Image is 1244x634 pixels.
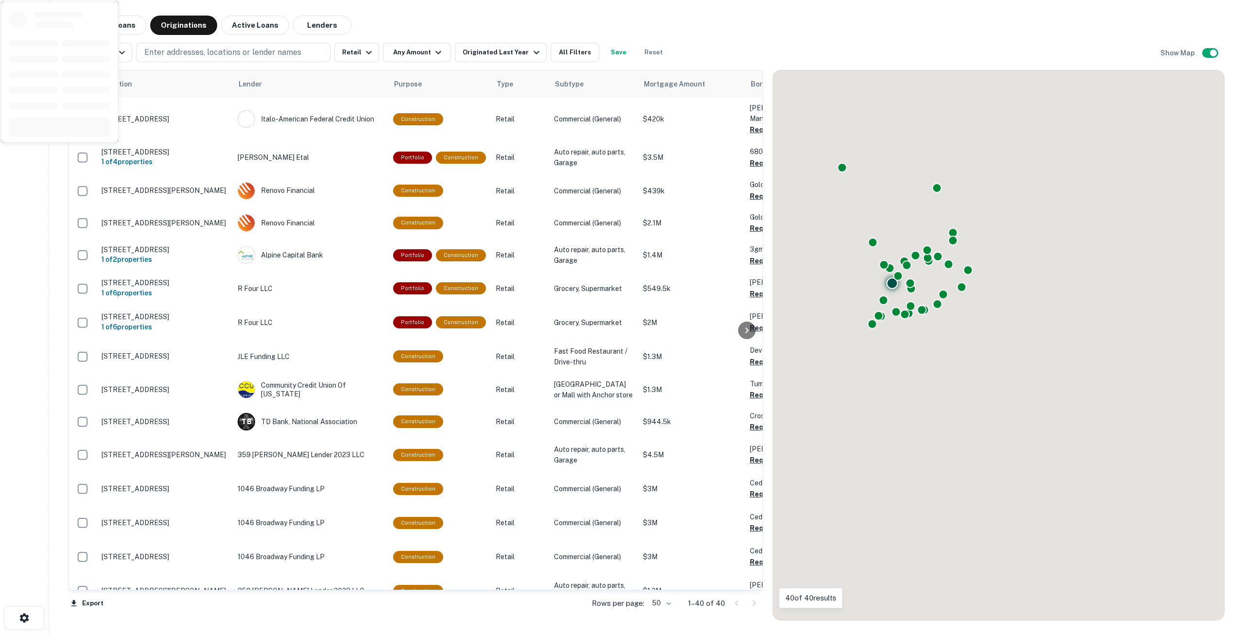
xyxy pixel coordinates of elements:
[150,16,217,35] button: Originations
[436,316,486,328] div: This loan purpose was for construction
[102,352,228,360] p: [STREET_ADDRESS]
[643,283,740,294] p: $549.5k
[97,70,233,98] th: Location
[491,70,549,98] th: Type
[242,417,251,427] p: T B
[496,317,544,328] p: Retail
[393,185,443,197] div: This loan purpose was for construction
[102,148,228,156] p: [STREET_ADDRESS]
[496,585,544,596] p: Retail
[238,585,383,596] p: 359 [PERSON_NAME] Lender 2023 LLC
[102,186,228,195] p: [STREET_ADDRESS][PERSON_NAME]
[638,70,745,98] th: Mortgage Amount
[238,283,383,294] p: R Four LLC
[1195,556,1244,603] div: Chat Widget
[496,517,544,528] p: Retail
[393,113,443,125] div: This loan purpose was for construction
[388,70,491,98] th: Purpose
[239,78,262,90] span: Lender
[393,415,443,428] div: This loan purpose was for construction
[643,551,740,562] p: $3M
[643,250,740,260] p: $1.4M
[643,517,740,528] p: $3M
[554,186,633,196] p: Commercial (General)
[643,218,740,228] p: $2.1M
[554,483,633,494] p: Commercial (General)
[238,183,255,199] img: picture
[102,219,228,227] p: [STREET_ADDRESS][PERSON_NAME]
[496,250,544,260] p: Retail
[554,244,633,266] p: Auto repair, auto parts, Garage
[393,551,443,563] div: This loan purpose was for construction
[496,283,544,294] p: Retail
[496,186,544,196] p: Retail
[463,47,542,58] div: Originated Last Year
[393,383,443,395] div: This loan purpose was for construction
[238,111,255,127] img: picture
[238,152,383,163] p: [PERSON_NAME] Etal
[551,43,599,62] button: All Filters
[393,282,432,294] div: This is a portfolio loan with 6 properties
[496,551,544,562] p: Retail
[393,316,432,328] div: This is a portfolio loan with 6 properties
[393,152,432,164] div: This is a portfolio loan with 4 properties
[643,483,740,494] p: $3M
[102,586,228,595] p: [STREET_ADDRESS][PERSON_NAME]
[549,70,638,98] th: Subtype
[393,585,443,597] div: This loan purpose was for construction
[554,317,633,328] p: Grocery, Supermarket
[554,218,633,228] p: Commercial (General)
[554,517,633,528] p: Commercial (General)
[496,449,544,460] p: Retail
[393,217,443,229] div: This loan purpose was for construction
[103,78,145,90] span: Location
[643,585,740,596] p: $1.2M
[238,182,383,200] div: Renovo Financial
[688,598,725,609] p: 1–40 of 40
[436,282,486,294] div: This loan purpose was for construction
[238,351,383,362] p: JLE Funding LLC
[238,413,383,430] div: TD Bank, National Association
[238,449,383,460] p: 359 [PERSON_NAME] Lender 2023 LLC
[238,551,383,562] p: 1046 Broadway Funding LP
[393,483,443,495] div: This loan purpose was for construction
[238,110,383,128] div: Italo-american Federal Credit Union
[1160,48,1196,58] h6: Show Map
[136,43,330,62] button: Enter addresses, locations or lender names
[144,47,301,58] p: Enter addresses, locations or lender names
[643,114,740,124] p: $420k
[102,385,228,394] p: [STREET_ADDRESS]
[102,484,228,493] p: [STREET_ADDRESS]
[238,246,383,264] div: Alpine Capital Bank
[554,283,633,294] p: Grocery, Supermarket
[643,449,740,460] p: $4.5M
[643,186,740,196] p: $439k
[238,247,255,263] img: picture
[436,152,486,164] div: This loan purpose was for construction
[102,254,228,265] h6: 1 of 2 properties
[643,416,740,427] p: $944.5k
[68,596,106,611] button: Export
[393,249,432,261] div: This is a portfolio loan with 2 properties
[554,551,633,562] p: Commercial (General)
[785,592,836,604] p: 40 of 40 results
[102,115,228,123] p: [STREET_ADDRESS]
[554,416,633,427] p: Commercial (General)
[643,384,740,395] p: $1.3M
[592,598,644,609] p: Rows per page:
[554,114,633,124] p: Commercial (General)
[238,317,383,328] p: R Four LLC
[497,78,513,90] span: Type
[238,381,383,398] div: Community Credit Union Of [US_STATE]
[554,346,633,367] p: Fast Food Restaurant / Drive-thru
[496,416,544,427] p: Retail
[554,580,633,601] p: Auto repair, auto parts, Garage
[102,450,228,459] p: [STREET_ADDRESS][PERSON_NAME]
[221,16,289,35] button: Active Loans
[496,152,544,163] p: Retail
[393,350,443,362] div: This loan purpose was for construction
[238,483,383,494] p: 1046 Broadway Funding LP
[383,43,451,62] button: Any Amount
[393,517,443,529] div: This loan purpose was for construction
[102,552,228,561] p: [STREET_ADDRESS]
